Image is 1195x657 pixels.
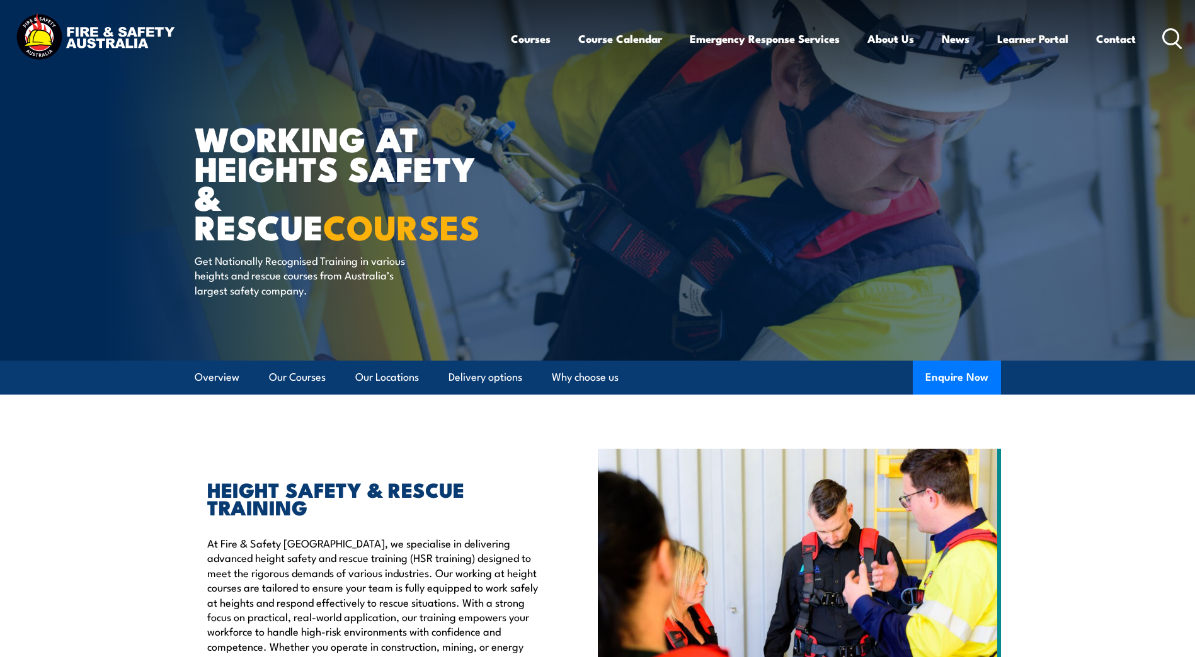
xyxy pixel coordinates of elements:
a: Contact [1096,22,1136,55]
h2: HEIGHT SAFETY & RESCUE TRAINING [207,480,540,515]
p: Get Nationally Recognised Training in various heights and rescue courses from Australia’s largest... [195,253,425,297]
a: Courses [511,22,551,55]
a: Our Courses [269,361,326,394]
a: Why choose us [552,361,619,394]
a: Course Calendar [578,22,662,55]
a: Emergency Response Services [690,22,840,55]
h1: WORKING AT HEIGHTS SAFETY & RESCUE [195,123,506,241]
a: Overview [195,361,239,394]
button: Enquire Now [913,361,1001,395]
a: Our Locations [355,361,419,394]
strong: COURSES [323,199,480,252]
a: Learner Portal [997,22,1068,55]
a: About Us [867,22,914,55]
a: News [942,22,969,55]
a: Delivery options [449,361,522,394]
